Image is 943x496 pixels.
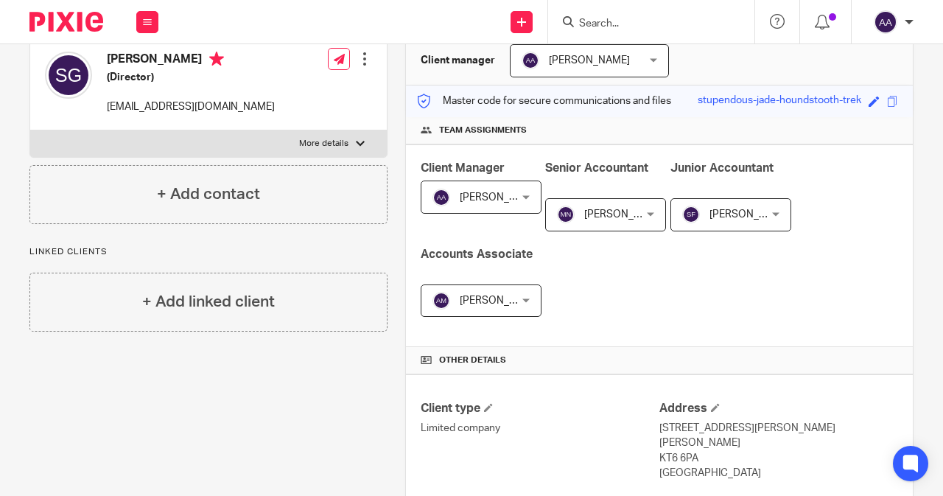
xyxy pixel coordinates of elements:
[522,52,539,69] img: svg%3E
[874,10,897,34] img: svg%3E
[417,94,671,108] p: Master code for secure communications and files
[432,189,450,206] img: svg%3E
[157,183,260,206] h4: + Add contact
[659,401,898,416] h4: Address
[107,70,275,85] h5: (Director)
[421,162,505,174] span: Client Manager
[682,206,700,223] img: svg%3E
[45,52,92,99] img: svg%3E
[670,162,774,174] span: Junior Accountant
[421,53,495,68] h3: Client manager
[549,55,630,66] span: [PERSON_NAME]
[421,401,659,416] h4: Client type
[299,138,348,150] p: More details
[439,125,527,136] span: Team assignments
[659,421,898,451] p: [STREET_ADDRESS][PERSON_NAME][PERSON_NAME]
[659,466,898,481] p: [GEOGRAPHIC_DATA]
[659,451,898,466] p: KT6 6PA
[209,52,224,66] i: Primary
[432,292,450,310] img: svg%3E
[578,18,710,31] input: Search
[557,206,575,223] img: svg%3E
[460,192,541,203] span: [PERSON_NAME]
[142,290,275,313] h4: + Add linked client
[421,421,659,436] p: Limited company
[107,52,275,70] h4: [PERSON_NAME]
[421,248,533,260] span: Accounts Associate
[698,93,861,110] div: stupendous-jade-houndstooth-trek
[29,12,103,32] img: Pixie
[460,296,541,306] span: [PERSON_NAME]
[709,209,790,220] span: [PERSON_NAME]
[107,99,275,114] p: [EMAIL_ADDRESS][DOMAIN_NAME]
[29,246,388,258] p: Linked clients
[584,209,665,220] span: [PERSON_NAME]
[545,162,648,174] span: Senior Accountant
[439,354,506,366] span: Other details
